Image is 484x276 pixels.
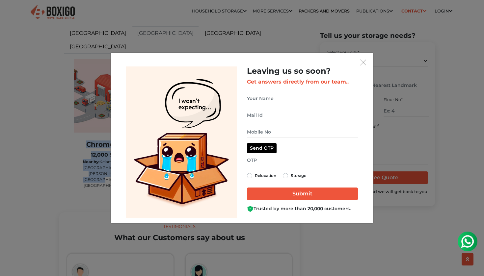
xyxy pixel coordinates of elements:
[247,155,358,166] input: OTP
[247,79,358,85] h3: Get answers directly from our team..
[291,172,306,180] label: Storage
[247,110,358,121] input: Mail Id
[247,126,358,138] input: Mobile No
[7,7,20,20] img: whatsapp-icon.svg
[247,93,358,104] input: Your Name
[247,66,358,76] h2: Leaving us so soon?
[247,205,358,212] div: Trusted by more than 20,000 customers.
[247,188,358,200] input: Submit
[255,172,276,180] label: Relocation
[247,206,254,212] img: Boxigo Customer Shield
[126,66,237,218] img: Lead Welcome Image
[360,60,366,65] img: exit
[247,143,277,153] button: Send OTP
